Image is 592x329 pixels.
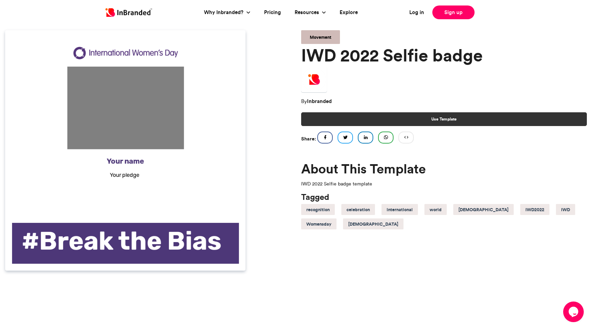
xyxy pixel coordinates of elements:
[301,162,587,175] h2: About This Template
[431,116,457,122] span: Use Template
[561,205,570,214] h5: IWD
[378,132,394,144] a: Share on WhatsApp
[458,205,509,214] h5: [DEMOGRAPHIC_DATA]
[409,9,424,16] a: Log in
[520,204,549,215] a: IWD2022
[306,205,330,214] h5: recognition
[307,98,332,104] strong: Inbranded
[387,205,413,214] h5: international
[301,67,327,92] img: Inbranded
[343,218,403,229] a: [DEMOGRAPHIC_DATA]
[5,30,246,271] img: IWD 2022 Selfie badge
[556,204,575,215] a: IWD
[301,96,587,107] p: By
[338,132,353,144] a: Share on Twitter
[525,205,544,214] h5: IWD2022
[301,193,587,201] h4: Tagged
[340,9,358,16] a: Explore
[341,204,375,215] a: celebration
[563,302,585,322] iframe: chat widget
[310,33,331,42] h5: Movement
[382,204,418,215] a: international
[301,112,587,126] a: Use Template
[301,218,337,229] a: Womensday
[317,132,333,144] a: Share on Facebook
[358,132,373,144] a: Share on LinkedIn
[105,8,152,17] img: Inbranded
[348,219,398,228] h5: [DEMOGRAPHIC_DATA]
[306,219,331,228] h5: Womensday
[301,134,316,143] h5: Share:
[346,205,370,214] h5: celebration
[453,204,514,215] a: [DEMOGRAPHIC_DATA]
[264,9,281,16] a: Pricing
[301,30,340,44] a: Movement
[424,204,447,215] a: world
[432,5,475,19] a: Sign up
[204,9,245,16] a: Why Inbranded?
[295,9,321,16] a: Resources
[430,205,442,214] h5: world
[301,204,335,215] a: recognition
[301,47,587,64] h1: IWD 2022 Selfie badge
[301,180,587,188] div: IWD 2022 Selfie badge template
